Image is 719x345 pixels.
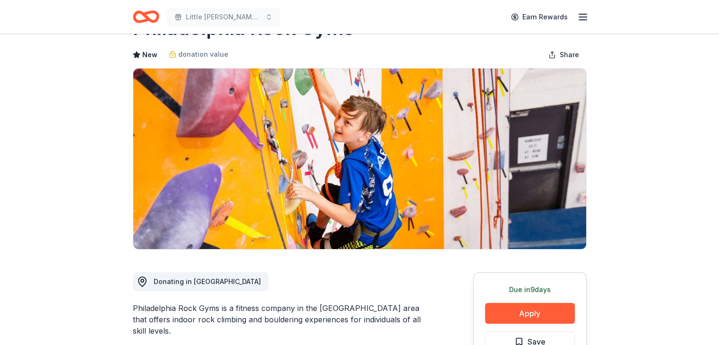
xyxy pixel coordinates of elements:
[133,69,586,249] img: Image for Philadelphia Rock Gyms
[169,49,228,60] a: donation value
[154,277,261,285] span: Donating in [GEOGRAPHIC_DATA]
[142,49,157,60] span: New
[186,11,261,23] span: Little [PERSON_NAME]'s Big Game Night - Play for a Cure
[541,45,587,64] button: Share
[485,303,575,324] button: Apply
[133,302,428,336] div: Philadelphia Rock Gyms is a fitness company in the [GEOGRAPHIC_DATA] area that offers indoor rock...
[178,49,228,60] span: donation value
[167,8,280,26] button: Little [PERSON_NAME]'s Big Game Night - Play for a Cure
[133,6,159,28] a: Home
[560,49,579,60] span: Share
[485,284,575,295] div: Due in 9 days
[505,9,573,26] a: Earn Rewards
